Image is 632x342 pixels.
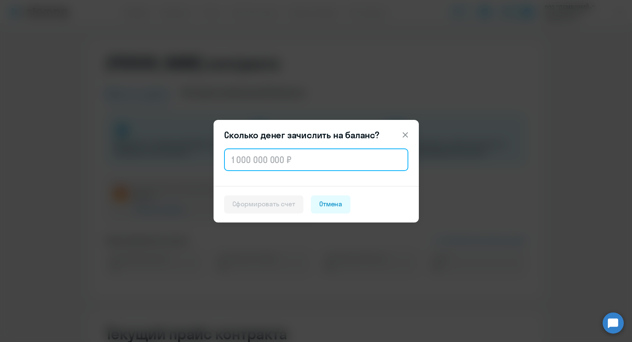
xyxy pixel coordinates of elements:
button: Сформировать счет [224,195,303,213]
header: Сколько денег зачислить на баланс? [214,129,419,141]
div: Сформировать счет [232,199,295,209]
input: 1 000 000 000 ₽ [224,148,408,171]
button: Отмена [311,195,351,213]
div: Отмена [319,199,343,209]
